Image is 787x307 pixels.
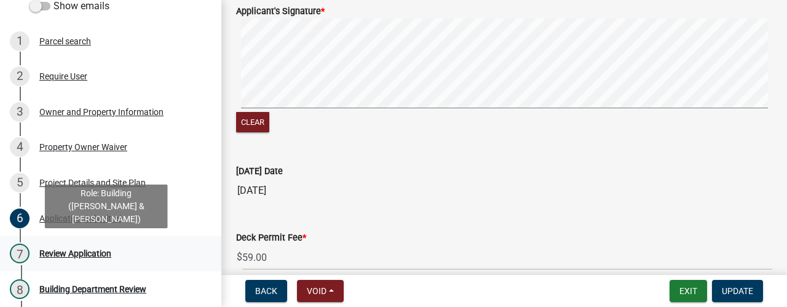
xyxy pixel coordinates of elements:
span: Back [255,286,277,296]
div: 2 [10,66,30,86]
div: Review Application [39,249,111,258]
span: $ [236,245,243,270]
button: Void [297,280,344,302]
div: 6 [10,209,30,228]
div: Require User [39,72,87,81]
div: Application Submittal [39,214,121,223]
div: Building Department Review [39,285,146,293]
span: Void [307,286,326,296]
div: 4 [10,137,30,157]
div: 7 [10,244,30,263]
label: Deck Permit Fee [236,234,306,242]
button: Clear [236,112,269,132]
div: Property Owner Waiver [39,143,127,151]
div: 5 [10,173,30,193]
div: Parcel search [39,37,91,46]
div: 3 [10,102,30,122]
button: Back [245,280,287,302]
button: Exit [670,280,707,302]
label: Applicant's Signature [236,7,325,16]
span: Update [722,286,753,296]
label: [DATE] Date [236,167,283,176]
div: 8 [10,279,30,299]
button: Update [712,280,763,302]
div: Owner and Property Information [39,108,164,116]
div: Role: Building ([PERSON_NAME] & [PERSON_NAME]) [45,185,168,228]
div: Project Details and Site Plan [39,178,146,187]
div: 1 [10,31,30,51]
